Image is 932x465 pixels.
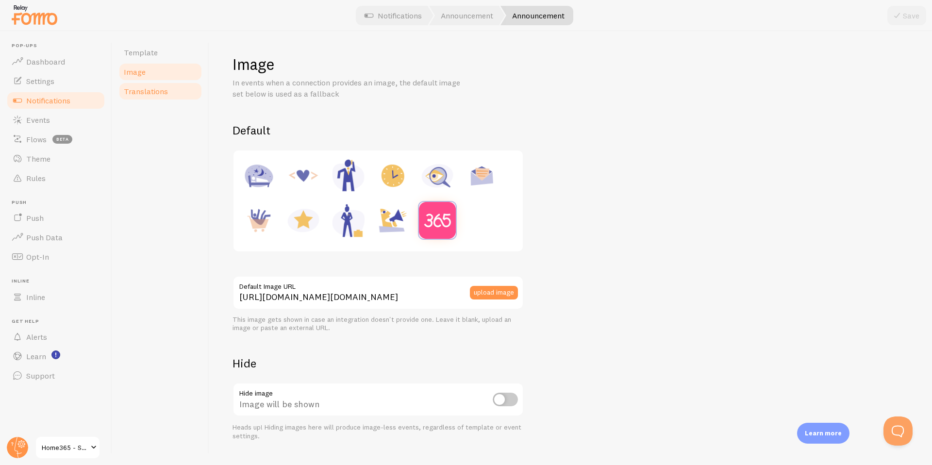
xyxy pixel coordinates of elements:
[233,77,466,100] p: In events when a connection provides an image, the default image set below is used as a fallback
[26,154,50,164] span: Theme
[52,135,72,144] span: beta
[470,286,518,299] button: upload image
[12,278,106,284] span: Inline
[6,130,106,149] a: Flows beta
[883,416,913,446] iframe: Help Scout Beacon - Open
[240,157,277,194] img: Accommodation
[26,76,54,86] span: Settings
[233,276,524,292] label: Default Image URL
[285,157,322,194] img: Code
[374,157,411,194] img: Appointment
[118,62,203,82] a: Image
[26,173,46,183] span: Rules
[12,199,106,206] span: Push
[124,86,168,96] span: Translations
[233,54,909,74] h1: Image
[6,247,106,266] a: Opt-In
[26,232,63,242] span: Push Data
[805,429,842,438] p: Learn more
[6,52,106,71] a: Dashboard
[10,2,59,27] img: fomo-relay-logo-orange.svg
[6,91,106,110] a: Notifications
[6,228,106,247] a: Push Data
[374,202,411,239] img: Shoutout
[6,168,106,188] a: Rules
[26,292,45,302] span: Inline
[233,356,524,371] h2: Hide
[6,110,106,130] a: Events
[12,318,106,325] span: Get Help
[797,423,849,444] div: Learn more
[6,327,106,347] a: Alerts
[330,157,366,194] img: Male Executive
[6,208,106,228] a: Push
[26,371,55,381] span: Support
[26,134,47,144] span: Flows
[26,115,50,125] span: Events
[6,287,106,307] a: Inline
[26,96,70,105] span: Notifications
[233,423,524,440] div: Heads up! Hiding images here will produce image-less events, regardless of template or event sett...
[233,382,524,418] div: Image will be shown
[26,213,44,223] span: Push
[35,436,100,459] a: Home365 - STG
[124,67,146,77] span: Image
[6,71,106,91] a: Settings
[26,252,49,262] span: Opt-In
[26,332,47,342] span: Alerts
[118,82,203,101] a: Translations
[233,123,909,138] h2: Default
[419,202,456,239] img: Custom
[26,351,46,361] span: Learn
[118,43,203,62] a: Template
[12,43,106,49] span: Pop-ups
[6,149,106,168] a: Theme
[51,350,60,359] svg: <p>Watch New Feature Tutorials!</p>
[330,202,366,239] img: Female Executive
[240,202,277,239] img: Purchase
[6,347,106,366] a: Learn
[6,366,106,385] a: Support
[285,202,322,239] img: Rating
[233,316,524,332] div: This image gets shown in case an integration doesn't provide one. Leave it blank, upload an image...
[464,157,500,194] img: Newsletter
[124,48,158,57] span: Template
[42,442,88,453] span: Home365 - STG
[26,57,65,66] span: Dashboard
[419,157,456,194] img: Inquiry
